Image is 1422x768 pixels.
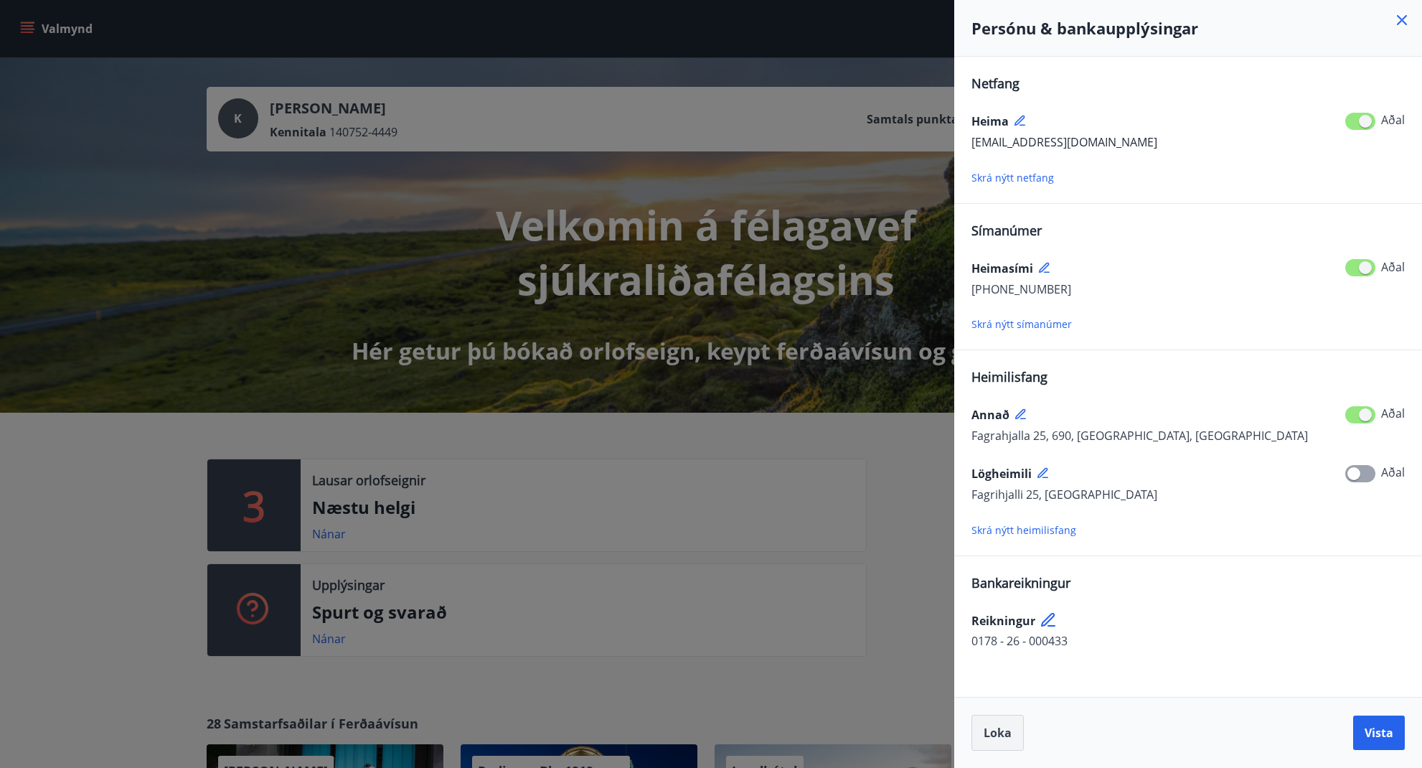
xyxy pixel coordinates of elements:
[1365,725,1393,741] span: Vista
[971,134,1157,150] span: [EMAIL_ADDRESS][DOMAIN_NAME]
[971,407,1009,423] span: Annað
[971,613,1035,629] span: Reikningur
[971,113,1009,129] span: Heima
[1381,259,1405,275] span: Aðal
[971,171,1054,184] span: Skrá nýtt netfang
[971,633,1068,649] span: 0178 - 26 - 000433
[971,261,1033,276] span: Heimasími
[1381,406,1405,421] span: Aðal
[1381,112,1405,128] span: Aðal
[971,574,1070,591] span: Bankareikningur
[971,75,1020,92] span: Netfang
[971,17,1405,39] h4: Persónu & bankaupplýsingar
[984,725,1012,741] span: Loka
[971,715,1024,751] button: Loka
[1353,716,1405,750] button: Vista
[971,222,1042,239] span: Símanúmer
[971,487,1157,502] span: Fagrihjalli 25, [GEOGRAPHIC_DATA]
[971,428,1308,444] span: Fagrahjalla 25, 690, [GEOGRAPHIC_DATA], [GEOGRAPHIC_DATA]
[971,368,1047,385] span: Heimilisfang
[971,523,1076,537] span: Skrá nýtt heimilisfang
[1381,464,1405,480] span: Aðal
[971,281,1071,297] span: [PHONE_NUMBER]
[971,317,1072,331] span: Skrá nýtt símanúmer
[971,466,1032,482] span: Lögheimili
